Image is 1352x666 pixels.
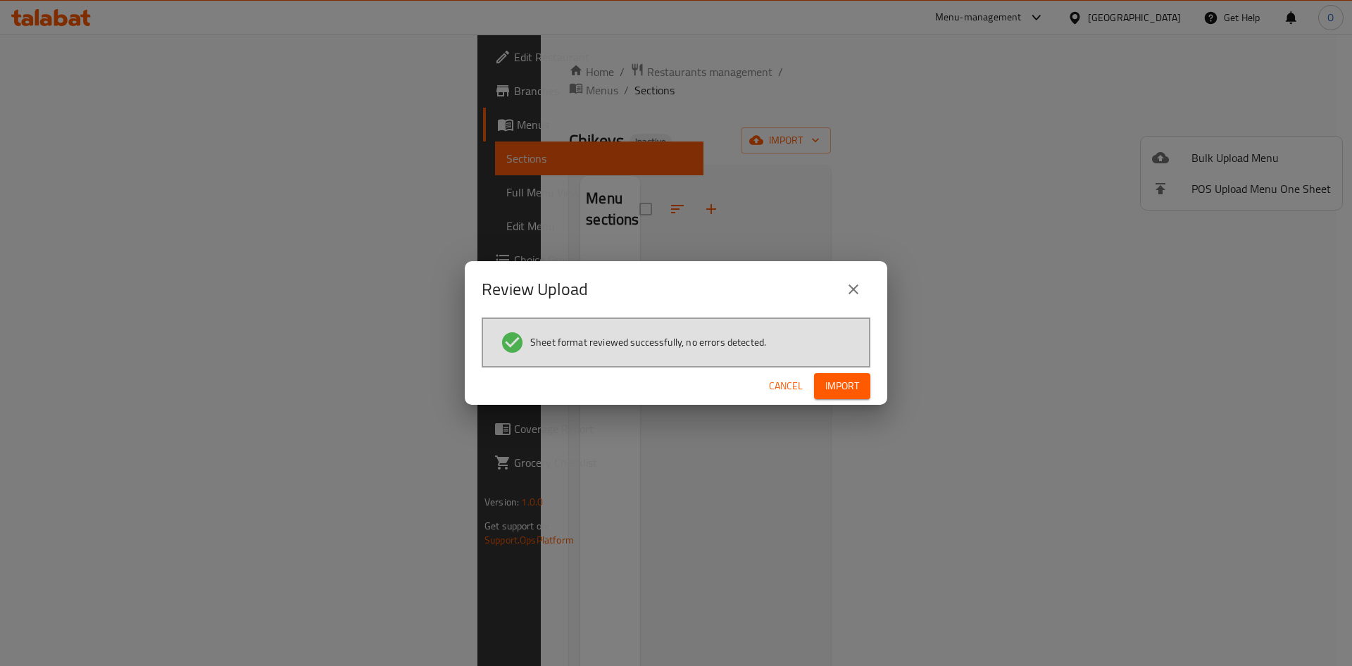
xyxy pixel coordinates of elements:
[769,377,803,395] span: Cancel
[825,377,859,395] span: Import
[482,278,588,301] h2: Review Upload
[763,373,808,399] button: Cancel
[837,272,870,306] button: close
[814,373,870,399] button: Import
[530,335,766,349] span: Sheet format reviewed successfully, no errors detected.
